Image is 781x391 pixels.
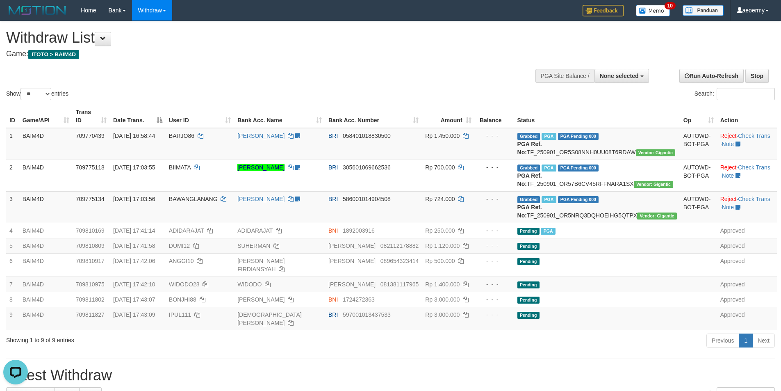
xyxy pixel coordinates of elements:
[717,238,777,253] td: Approved
[517,258,540,265] span: Pending
[76,242,105,249] span: 709810809
[558,133,599,140] span: PGA Pending
[328,133,338,139] span: BRI
[517,297,540,304] span: Pending
[425,296,460,303] span: Rp 3.000.000
[328,164,338,171] span: BRI
[558,165,599,171] span: PGA Pending
[720,164,737,171] a: Reject
[680,191,717,223] td: AUTOWD-BOT-PGA
[583,5,624,16] img: Feedback.jpg
[343,196,391,202] span: Copy 586001014904508 to clipboard
[745,69,769,83] a: Stop
[517,228,540,235] span: Pending
[517,312,540,319] span: Pending
[6,367,775,384] h1: Latest Withdraw
[717,277,777,292] td: Approved
[237,281,262,288] a: WIDODO
[636,149,676,156] span: Vendor URL: https://order5.1velocity.biz
[683,5,724,16] img: panduan.png
[558,196,599,203] span: PGA Pending
[514,105,680,128] th: Status
[717,191,777,223] td: · ·
[343,133,391,139] span: Copy 058401018830500 to clipboard
[6,105,19,128] th: ID
[425,133,460,139] span: Rp 1.450.000
[76,296,105,303] span: 709811802
[478,132,511,140] div: - - -
[752,334,775,348] a: Next
[722,172,734,179] a: Note
[169,296,196,303] span: BONJHI88
[542,196,556,203] span: Marked by aeoyuva
[517,204,542,219] b: PGA Ref. No:
[20,88,51,100] select: Showentries
[76,311,105,318] span: 709811827
[478,257,511,265] div: - - -
[76,133,105,139] span: 709770439
[19,238,73,253] td: BAIM4D
[328,258,376,264] span: [PERSON_NAME]
[328,281,376,288] span: [PERSON_NAME]
[717,160,777,191] td: · ·
[680,160,717,191] td: AUTOWD-BOT-PGA
[380,242,419,249] span: Copy 082112178882 to clipboard
[237,227,273,234] a: ADIDARAJAT
[517,196,540,203] span: Grabbed
[679,69,744,83] a: Run Auto-Refresh
[76,196,105,202] span: 709775134
[6,333,319,344] div: Showing 1 to 9 of 9 entries
[380,281,419,288] span: Copy 081381117965 to clipboard
[169,196,218,202] span: BAWANGLANANG
[478,226,511,235] div: - - -
[517,165,540,171] span: Grabbed
[517,243,540,250] span: Pending
[594,69,649,83] button: None selected
[19,223,73,238] td: BAIM4D
[6,292,19,307] td: 8
[169,311,191,318] span: IPUL111
[425,242,460,249] span: Rp 1.120.000
[425,164,455,171] span: Rp 700.000
[680,105,717,128] th: Op: activate to sort column ascending
[19,128,73,160] td: BAIM4D
[325,105,422,128] th: Bank Acc. Number: activate to sort column ascending
[234,105,325,128] th: Bank Acc. Name: activate to sort column ascending
[425,258,455,264] span: Rp 500.000
[717,292,777,307] td: Approved
[169,133,194,139] span: BARJO86
[478,311,511,319] div: - - -
[738,164,770,171] a: Check Trans
[169,258,194,264] span: ANGGI10
[76,227,105,234] span: 709810169
[6,238,19,253] td: 5
[6,160,19,191] td: 2
[514,160,680,191] td: TF_250901_OR57B6CV45RFFNARA1SX
[717,253,777,277] td: Approved
[542,133,556,140] span: Marked by aeoyuva
[19,307,73,330] td: BAIM4D
[478,195,511,203] div: - - -
[19,105,73,128] th: Game/API: activate to sort column ascending
[76,258,105,264] span: 709810917
[73,105,110,128] th: Trans ID: activate to sort column ascending
[514,128,680,160] td: TF_250901_OR5S08NNH0UU08T6RDAW
[328,242,376,249] span: [PERSON_NAME]
[113,133,155,139] span: [DATE] 16:58:44
[694,88,775,100] label: Search:
[113,227,155,234] span: [DATE] 17:41:14
[328,227,338,234] span: BNI
[3,3,28,28] button: Open LiveChat chat widget
[720,133,737,139] a: Reject
[425,196,455,202] span: Rp 724.000
[425,311,460,318] span: Rp 3.000.000
[722,141,734,147] a: Note
[517,281,540,288] span: Pending
[722,204,734,210] a: Note
[113,311,155,318] span: [DATE] 17:43:09
[237,196,285,202] a: [PERSON_NAME]
[720,196,737,202] a: Reject
[113,242,155,249] span: [DATE] 17:41:58
[637,213,677,220] span: Vendor URL: https://order5.1velocity.biz
[425,227,455,234] span: Rp 250.000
